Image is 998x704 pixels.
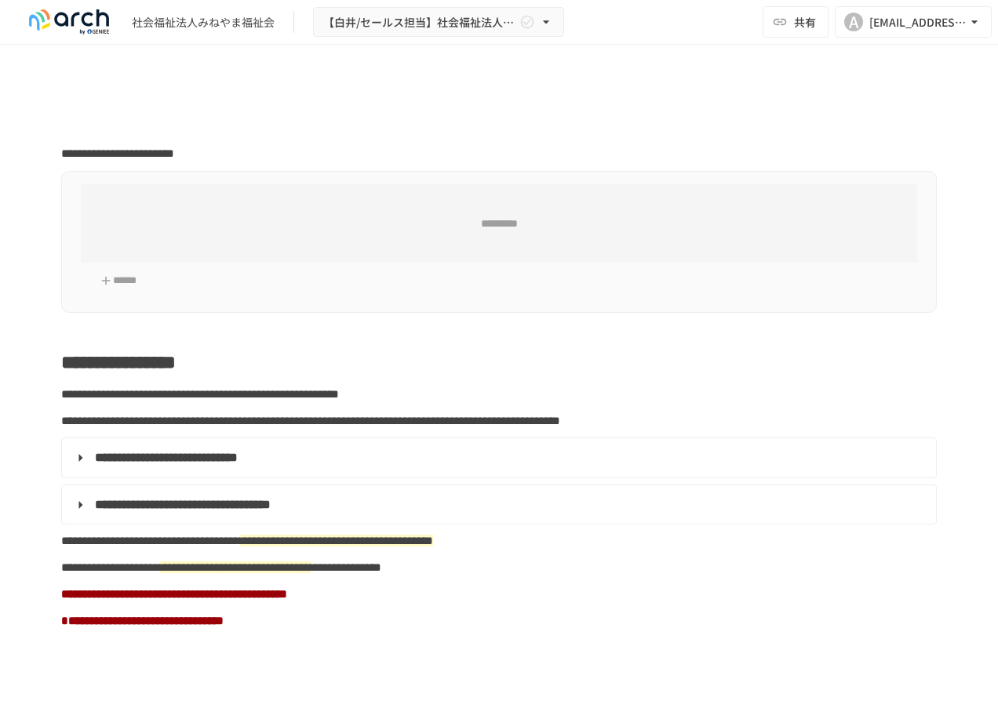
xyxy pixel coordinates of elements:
[763,6,829,38] button: 共有
[19,9,119,34] img: logo-default@2x-9cf2c760.svg
[323,13,516,32] span: 【白井/セールス担当】社会福祉法人みねやま福祉会様_初期設定サポート
[132,14,275,31] div: 社会福祉法人みねやま福祉会
[794,13,816,31] span: 共有
[869,13,967,32] div: [EMAIL_ADDRESS][DOMAIN_NAME]
[313,7,564,38] button: 【白井/セールス担当】社会福祉法人みねやま福祉会様_初期設定サポート
[835,6,992,38] button: A[EMAIL_ADDRESS][DOMAIN_NAME]
[844,13,863,31] div: A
